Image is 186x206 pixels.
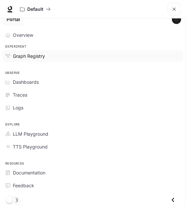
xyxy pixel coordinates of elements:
a: Overview [3,29,183,41]
span: Dark mode toggle [6,196,12,203]
a: Graph Registry [3,50,183,62]
span: Traces [13,91,27,98]
a: TTS Playground [3,141,183,152]
a: Dashboards [3,76,183,88]
span: Feedback [13,182,34,189]
span: Documentation [13,169,45,176]
span: TTS Playground [13,143,48,150]
span: LLM Playground [13,130,48,137]
img: User avatar [172,15,181,24]
span: Graph Registry [13,53,45,59]
a: LLM Playground [3,128,183,140]
p: Default [27,7,43,12]
span: Dashboards [13,79,39,85]
a: Feedback [3,180,183,191]
a: Documentation [3,167,183,178]
a: Traces [3,89,183,101]
button: User avatar [170,13,183,26]
button: All workspaces [17,3,54,16]
a: Logs [3,102,183,113]
span: Logs [13,104,23,111]
span: Overview [13,32,33,38]
a: Portal [3,13,24,26]
button: open drawer [168,3,181,16]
